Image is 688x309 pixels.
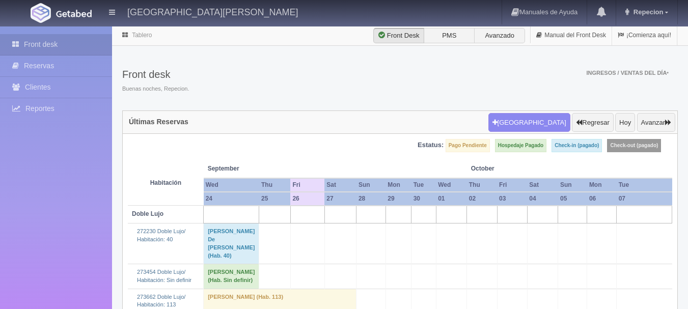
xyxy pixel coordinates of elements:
th: 25 [259,192,290,206]
h4: Últimas Reservas [129,118,188,126]
h3: Front desk [122,69,189,80]
a: 273662 Doble Lujo/Habitación: 113 [137,294,185,308]
label: Pago Pendiente [446,139,490,152]
th: 04 [527,192,558,206]
th: Tue [617,178,672,192]
th: 03 [497,192,527,206]
th: 30 [411,192,436,206]
label: Estatus: [418,141,444,150]
th: Fri [290,178,324,192]
label: Front Desk [373,28,424,43]
strong: Habitación [150,179,181,186]
button: Avanzar [637,113,675,132]
label: Avanzado [474,28,525,43]
th: Sun [356,178,386,192]
span: Repecion [631,8,664,16]
button: Hoy [615,113,635,132]
img: Getabed [31,3,51,23]
th: Mon [587,178,617,192]
th: Wed [436,178,467,192]
img: Getabed [56,10,92,17]
button: [GEOGRAPHIC_DATA] [488,113,570,132]
td: [PERSON_NAME] (Hab. Sin definir) [204,264,259,289]
a: 273454 Doble Lujo/Habitación: Sin definir [137,269,191,283]
th: 06 [587,192,617,206]
th: Sun [558,178,587,192]
label: Check-in (pagado) [552,139,602,152]
th: 05 [558,192,587,206]
span: Buenas noches, Repecion. [122,85,189,93]
th: 01 [436,192,467,206]
th: Thu [467,178,497,192]
th: 28 [356,192,386,206]
a: 272230 Doble Lujo/Habitación: 40 [137,228,185,242]
label: Hospedaje Pagado [495,139,546,152]
th: 29 [386,192,411,206]
a: ¡Comienza aquí! [612,25,677,45]
b: Doble Lujo [132,210,163,217]
label: PMS [424,28,475,43]
th: 26 [290,192,324,206]
h4: [GEOGRAPHIC_DATA][PERSON_NAME] [127,5,298,18]
th: 02 [467,192,497,206]
th: Fri [497,178,527,192]
th: Sat [324,178,356,192]
th: 27 [324,192,356,206]
th: Mon [386,178,411,192]
span: September [208,164,287,173]
a: Manual del Front Desk [531,25,612,45]
button: Regresar [572,113,613,132]
td: [PERSON_NAME] De [PERSON_NAME] (Hab. 40) [204,223,259,264]
span: October [471,164,524,173]
th: Tue [411,178,436,192]
th: Wed [204,178,259,192]
th: Sat [527,178,558,192]
th: 24 [204,192,259,206]
th: 07 [617,192,672,206]
span: Ingresos / Ventas del día [586,70,669,76]
a: Tablero [132,32,152,39]
th: Thu [259,178,290,192]
label: Check-out (pagado) [607,139,661,152]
